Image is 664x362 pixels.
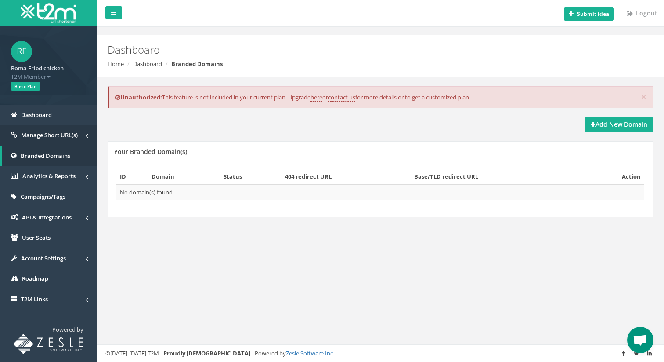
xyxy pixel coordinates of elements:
[627,327,653,353] div: Open chat
[21,193,65,201] span: Campaigns/Tags
[22,172,76,180] span: Analytics & Reports
[411,169,582,184] th: Base/TLD redirect URL
[21,111,52,119] span: Dashboard
[115,93,162,101] b: Unauthorized:
[11,82,40,91] span: Basic Plan
[310,93,322,102] a: here
[13,334,83,354] img: T2M URL Shortener powered by Zesle Software Inc.
[22,234,51,241] span: User Seats
[641,92,646,102] button: ×
[11,41,32,62] span: RF
[22,213,72,221] span: API & Integrations
[105,349,655,358] div: ©[DATE]-[DATE] T2M – | Powered by
[22,274,48,282] span: Roadmap
[21,254,66,262] span: Account Settings
[108,60,124,68] a: Home
[116,169,148,184] th: ID
[286,349,334,357] a: Zesle Software Inc.
[281,169,411,184] th: 404 redirect URL
[21,152,70,160] span: Branded Domains
[11,64,64,72] strong: Roma Fried chicken
[171,60,223,68] strong: Branded Domains
[133,60,162,68] a: Dashboard
[11,62,86,80] a: Roma Fried chicken T2M Member
[582,169,644,184] th: Action
[148,169,220,184] th: Domain
[11,73,86,81] span: T2M Member
[220,169,281,184] th: Status
[328,93,355,102] a: contact us
[577,10,609,18] b: Submit idea
[163,349,250,357] strong: Proudly [DEMOGRAPHIC_DATA]
[564,7,614,21] button: Submit idea
[21,3,76,23] img: T2M
[591,120,647,128] strong: Add New Domain
[585,117,653,132] a: Add New Domain
[21,131,78,139] span: Manage Short URL(s)
[114,148,187,155] h5: Your Branded Domain(s)
[116,184,644,200] td: No domain(s) found.
[52,325,83,333] span: Powered by
[21,295,48,303] span: T2M Links
[108,44,560,55] h2: Dashboard
[108,86,653,109] div: This feature is not included in your current plan. Upgrade or for more details or to get a custom...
